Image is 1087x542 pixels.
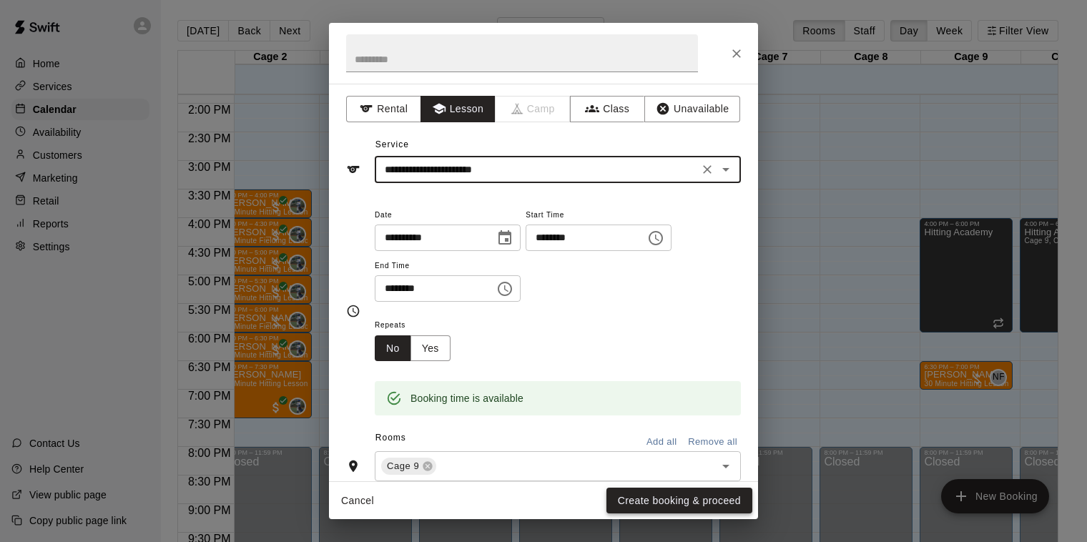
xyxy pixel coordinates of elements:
span: Service [375,139,409,149]
button: Choose time, selected time is 7:30 PM [491,275,519,303]
button: Open [716,159,736,179]
button: Cancel [335,488,380,514]
span: Rooms [375,433,406,443]
div: Cage 9 [381,458,436,475]
button: Add all [639,431,684,453]
span: Date [375,206,521,225]
span: Cage 9 [381,459,425,473]
button: Remove all [684,431,741,453]
button: Class [570,96,645,122]
button: Choose time, selected time is 7:00 PM [641,224,670,252]
button: Create booking & proceed [606,488,752,514]
svg: Rooms [346,459,360,473]
button: Rental [346,96,421,122]
svg: Service [346,162,360,177]
button: Yes [410,335,451,362]
div: outlined button group [375,335,451,362]
svg: Timing [346,304,360,318]
div: Booking time is available [410,385,523,411]
button: Clear [697,159,717,179]
span: Camps can only be created in the Services page [496,96,571,122]
span: Start Time [526,206,672,225]
span: End Time [375,257,521,276]
button: Choose date, selected date is Sep 12, 2025 [491,224,519,252]
button: Close [724,41,749,66]
button: Open [716,456,736,476]
button: Lesson [420,96,496,122]
button: Unavailable [644,96,740,122]
button: No [375,335,411,362]
span: Repeats [375,316,462,335]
